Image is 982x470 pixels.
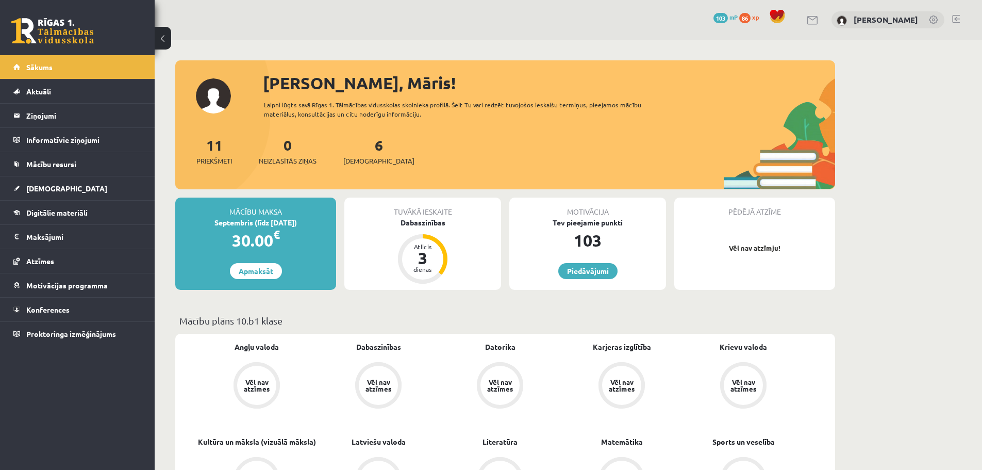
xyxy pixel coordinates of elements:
a: Matemātika [601,436,643,447]
div: Motivācija [509,198,666,217]
span: 86 [739,13,751,23]
div: Mācību maksa [175,198,336,217]
div: Atlicis [407,244,438,250]
div: Septembris (līdz [DATE]) [175,217,336,228]
p: Mācību plāns 10.b1 klase [179,314,831,328]
div: Laipni lūgts savā Rīgas 1. Tālmācības vidusskolas skolnieka profilā. Šeit Tu vari redzēt tuvojošo... [264,100,660,119]
div: Vēl nav atzīmes [729,379,758,392]
a: Informatīvie ziņojumi [13,128,142,152]
div: 103 [509,228,666,253]
a: Mācību resursi [13,152,142,176]
legend: Informatīvie ziņojumi [26,128,142,152]
a: Maksājumi [13,225,142,249]
a: Sākums [13,55,142,79]
div: Vēl nav atzīmes [364,379,393,392]
a: 0Neizlasītās ziņas [259,136,317,166]
span: xp [752,13,759,21]
div: Vēl nav atzīmes [486,379,514,392]
span: € [273,227,280,242]
span: 103 [713,13,728,23]
span: Konferences [26,305,70,314]
span: Motivācijas programma [26,281,108,290]
div: Vēl nav atzīmes [242,379,271,392]
a: Latviešu valoda [352,436,406,447]
a: Datorika [485,342,515,352]
span: [DEMOGRAPHIC_DATA] [26,184,107,193]
span: Atzīmes [26,256,54,266]
a: Krievu valoda [720,342,767,352]
img: Māris Kalniņš [837,15,847,26]
a: Sports un veselība [712,436,775,447]
div: 30.00 [175,228,336,253]
a: Vēl nav atzīmes [196,362,318,411]
a: 103 mP [713,13,738,21]
span: Mācību resursi [26,159,76,169]
legend: Ziņojumi [26,104,142,127]
span: Proktoringa izmēģinājums [26,329,116,338]
a: Konferences [13,298,142,321]
span: Priekšmeti [196,156,232,166]
span: Digitālie materiāli [26,208,88,217]
div: dienas [407,266,438,272]
a: Motivācijas programma [13,273,142,297]
div: Vēl nav atzīmes [607,379,636,392]
a: Apmaksāt [230,263,282,279]
a: Proktoringa izmēģinājums [13,322,142,346]
span: Sākums [26,62,53,72]
a: 86 xp [739,13,764,21]
div: Dabaszinības [344,217,501,228]
legend: Maksājumi [26,225,142,249]
a: Atzīmes [13,249,142,273]
a: [PERSON_NAME] [854,14,918,25]
span: [DEMOGRAPHIC_DATA] [343,156,414,166]
a: Dabaszinības Atlicis 3 dienas [344,217,501,285]
a: Angļu valoda [235,342,279,352]
a: Dabaszinības [356,342,401,352]
span: Neizlasītās ziņas [259,156,317,166]
a: Vēl nav atzīmes [318,362,439,411]
a: Aktuāli [13,79,142,103]
a: [DEMOGRAPHIC_DATA] [13,176,142,200]
span: Aktuāli [26,87,51,96]
div: [PERSON_NAME], Māris! [263,71,835,95]
a: Vēl nav atzīmes [683,362,804,411]
a: 6[DEMOGRAPHIC_DATA] [343,136,414,166]
div: Tev pieejamie punkti [509,217,666,228]
div: Pēdējā atzīme [674,198,835,217]
a: Ziņojumi [13,104,142,127]
a: Vēl nav atzīmes [561,362,683,411]
a: Karjeras izglītība [593,342,651,352]
span: mP [729,13,738,21]
a: Rīgas 1. Tālmācības vidusskola [11,18,94,44]
a: Digitālie materiāli [13,201,142,224]
a: Piedāvājumi [558,263,618,279]
a: Literatūra [482,436,518,447]
div: Tuvākā ieskaite [344,198,501,217]
div: 3 [407,250,438,266]
a: Kultūra un māksla (vizuālā māksla) [198,436,316,447]
p: Vēl nav atzīmju! [679,243,830,253]
a: Vēl nav atzīmes [439,362,561,411]
a: 11Priekšmeti [196,136,232,166]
